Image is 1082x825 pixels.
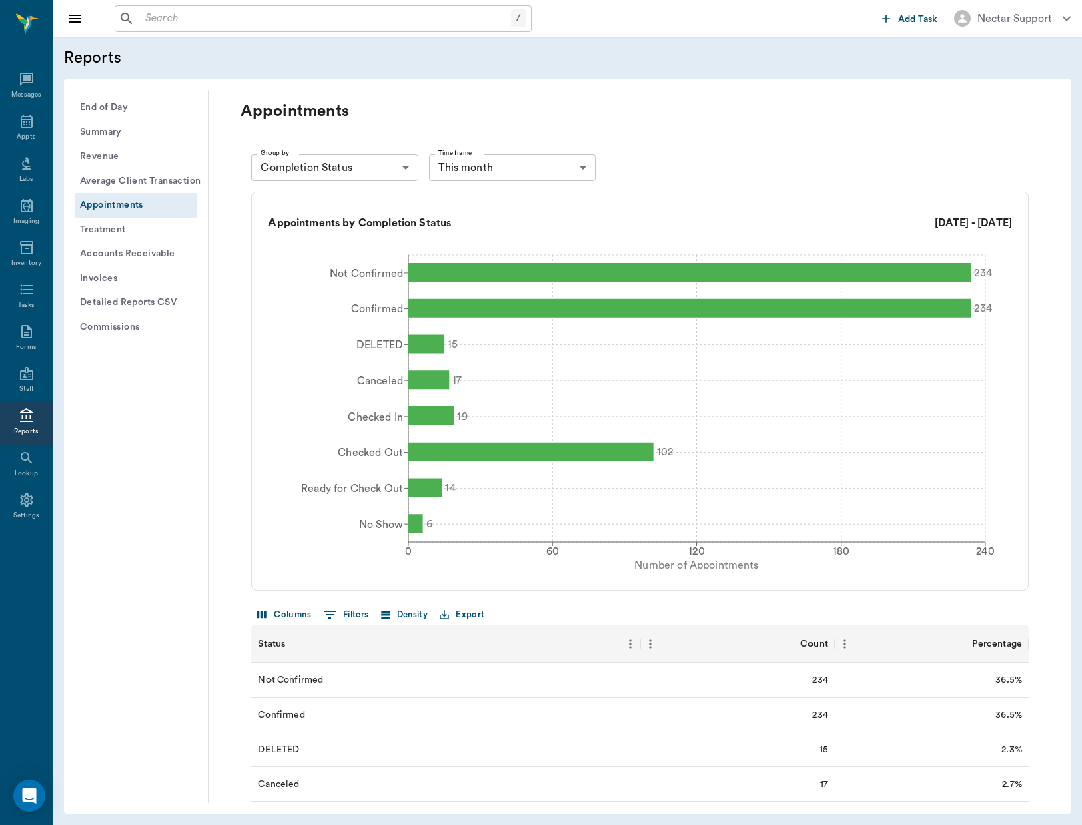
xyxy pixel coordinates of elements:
tspan: 180 [833,546,849,557]
div: Percentage [972,625,1022,663]
div: Imaging [13,216,39,226]
div: Open Intercom Messenger [13,780,45,812]
tspan: Canceled [357,376,403,386]
button: Menu [835,634,855,654]
div: 234 [812,708,827,722]
button: Detailed Reports CSV [75,290,197,315]
div: 234 [812,673,827,687]
div: Reports [14,427,39,437]
div: / [511,9,526,27]
tspan: 0 [405,546,412,557]
tspan: 15 [448,339,458,350]
div: Count [640,625,835,663]
tspan: 240 [977,546,995,557]
div: Appts [17,132,35,142]
button: Show filters [320,604,372,625]
div: Status [251,625,640,663]
tspan: 234 [975,303,992,314]
h6: Appointments by Completion Status [268,214,451,232]
div: Labs [19,174,33,184]
div: Status [258,625,285,663]
button: Average Client Transaction [75,169,197,194]
button: Nectar Support [943,6,1081,31]
button: Appointments [75,193,197,218]
button: Accounts Receivable [75,242,197,266]
button: Add Task [877,6,943,31]
tspan: 19 [458,411,468,422]
tspan: Ready for Check Out [302,483,404,494]
button: Select columns [254,605,314,625]
div: Settings [13,511,40,521]
tspan: Number of Appointments [635,560,759,571]
div: 17 [820,778,828,791]
tspan: Confirmed [351,304,403,314]
div: 36.5% [995,673,1022,687]
div: Lookup [15,469,38,479]
p: Appointments [241,101,841,122]
div: Inventory [11,258,41,268]
div: This month [429,154,596,181]
div: DELETED [258,743,299,756]
button: Revenue [75,144,197,169]
tspan: 234 [975,268,992,278]
div: Messages [11,90,42,100]
div: Staff [19,384,33,394]
div: 15 [819,743,828,756]
tspan: 17 [453,375,462,386]
tspan: Checked Out [338,447,404,458]
label: Group by [261,148,289,158]
button: Summary [75,120,197,145]
div: Canceled [258,778,299,791]
div: 36.5% [995,708,1022,722]
div: Confirmed [258,708,304,722]
button: Sort [953,635,972,653]
div: 2.7% [1002,778,1022,791]
div: Nectar Support [977,11,1052,27]
button: Close drawer [61,5,88,32]
button: Menu [620,634,640,654]
button: Invoices [75,266,197,291]
div: Count [800,625,828,663]
tspan: Checked In [348,412,404,423]
div: Completion Status [251,154,418,181]
h6: [DATE] - [DATE] [935,214,1012,232]
button: Sort [285,635,304,653]
input: Search [140,9,511,28]
tspan: DELETED [356,340,403,350]
tspan: 14 [446,483,456,493]
tspan: No Show [359,519,403,530]
button: Commissions [75,315,197,340]
tspan: Not Confirmed [330,268,403,279]
button: Menu [640,634,660,654]
div: 2.3% [1001,743,1022,756]
label: Time frame [438,148,472,158]
div: Not Confirmed [258,673,323,687]
tspan: 6 [426,519,432,529]
tspan: 102 [657,447,673,457]
div: Percentage [835,625,1029,663]
button: End of Day [75,95,197,120]
button: Treatment [75,218,197,242]
tspan: 120 [689,546,705,557]
button: Export [436,605,488,625]
h5: Reports [64,47,414,69]
button: Density [378,605,432,625]
tspan: 60 [546,546,559,557]
div: Tasks [18,300,35,310]
button: Sort [782,635,800,653]
div: Forms [16,342,36,352]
